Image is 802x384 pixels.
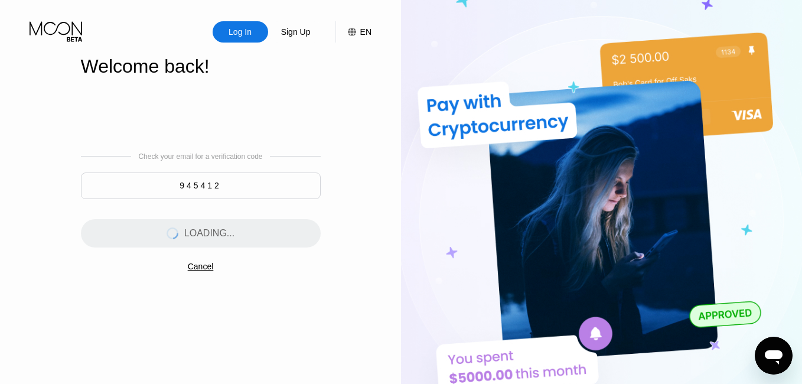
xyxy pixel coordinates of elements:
[268,21,324,43] div: Sign Up
[280,26,312,38] div: Sign Up
[227,26,253,38] div: Log In
[188,262,214,271] div: Cancel
[81,56,321,77] div: Welcome back!
[360,27,371,37] div: EN
[335,21,371,43] div: EN
[81,173,321,199] input: 000000
[755,337,793,375] iframe: Button to launch messaging window
[138,152,262,161] div: Check your email for a verification code
[213,21,268,43] div: Log In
